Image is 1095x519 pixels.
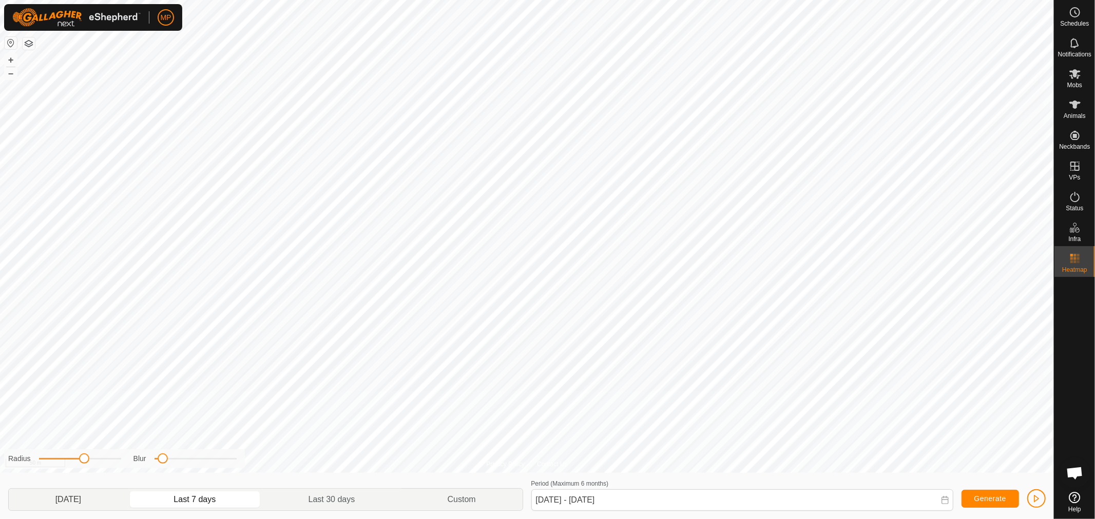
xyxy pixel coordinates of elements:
[537,460,567,469] a: Contact Us
[448,493,476,506] span: Custom
[12,8,141,27] img: Gallagher Logo
[133,453,146,464] label: Blur
[161,12,171,23] span: MP
[1066,205,1083,211] span: Status
[1068,236,1081,242] span: Infra
[309,493,355,506] span: Last 30 days
[1062,267,1087,273] span: Heatmap
[1069,174,1080,181] span: VPs
[1058,51,1091,57] span: Notifications
[962,490,1019,508] button: Generate
[23,37,35,50] button: Map Layers
[486,460,525,469] a: Privacy Policy
[1068,506,1081,512] span: Help
[5,54,17,66] button: +
[1064,113,1086,119] span: Animals
[1054,488,1095,516] a: Help
[55,493,81,506] span: [DATE]
[1060,457,1090,488] div: Open chat
[1060,21,1089,27] span: Schedules
[174,493,216,506] span: Last 7 days
[5,67,17,79] button: –
[974,494,1006,503] span: Generate
[8,453,31,464] label: Radius
[5,37,17,49] button: Reset Map
[531,480,609,487] label: Period (Maximum 6 months)
[1067,82,1082,88] span: Mobs
[1059,144,1090,150] span: Neckbands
